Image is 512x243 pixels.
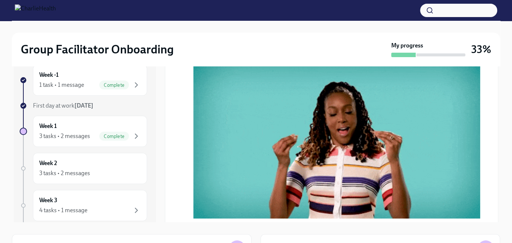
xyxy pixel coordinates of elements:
[39,81,84,89] div: 1 task • 1 message
[20,102,147,110] a: First day at work[DATE]
[39,206,87,214] div: 4 tasks • 1 message
[20,190,147,221] a: Week 34 tasks • 1 message
[20,65,147,96] a: Week -11 task • 1 messageComplete
[471,43,491,56] h3: 33%
[15,4,56,16] img: CharlieHealth
[39,159,57,167] h6: Week 2
[20,116,147,147] a: Week 13 tasks • 2 messagesComplete
[20,153,147,184] a: Week 23 tasks • 2 messages
[39,71,59,79] h6: Week -1
[391,42,423,50] strong: My progress
[39,122,57,130] h6: Week 1
[99,82,129,88] span: Complete
[21,42,174,57] h2: Group Facilitator Onboarding
[39,169,90,177] div: 3 tasks • 2 messages
[39,196,57,204] h6: Week 3
[33,102,93,109] span: First day at work
[39,132,90,140] div: 3 tasks • 2 messages
[99,134,129,139] span: Complete
[193,57,480,219] button: Zoom image
[74,102,93,109] strong: [DATE]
